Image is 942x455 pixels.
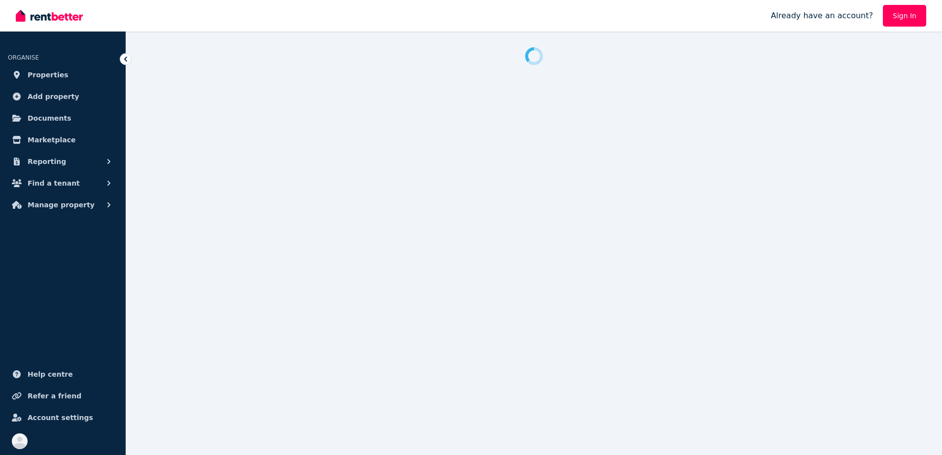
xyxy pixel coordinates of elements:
button: Find a tenant [8,173,118,193]
a: Properties [8,65,118,85]
img: RentBetter [16,8,83,23]
button: Reporting [8,152,118,171]
a: Refer a friend [8,386,118,406]
span: Marketplace [28,134,75,146]
span: Reporting [28,156,66,167]
a: Help centre [8,364,118,384]
a: Documents [8,108,118,128]
span: ORGANISE [8,54,39,61]
button: Manage property [8,195,118,215]
a: Add property [8,87,118,106]
a: Marketplace [8,130,118,150]
span: Refer a friend [28,390,81,402]
span: Properties [28,69,68,81]
span: Help centre [28,368,73,380]
span: Manage property [28,199,95,211]
span: Add property [28,91,79,102]
span: Find a tenant [28,177,80,189]
span: Already have an account? [771,10,873,22]
a: Account settings [8,408,118,427]
a: Sign In [883,5,926,27]
span: Account settings [28,412,93,423]
span: Documents [28,112,71,124]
